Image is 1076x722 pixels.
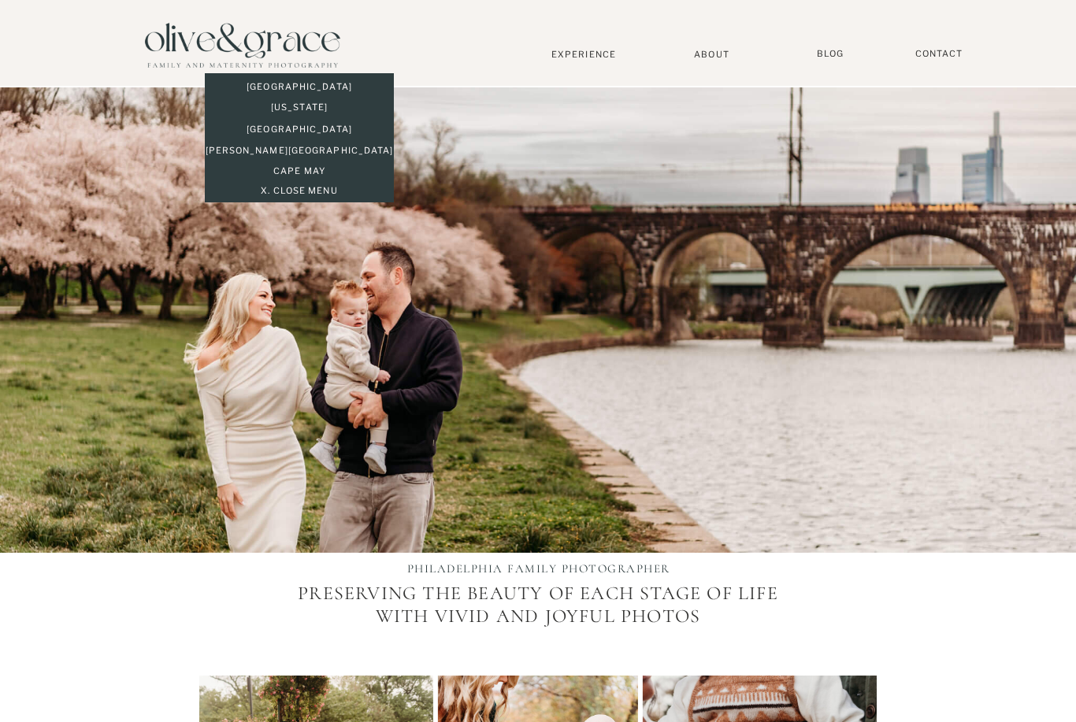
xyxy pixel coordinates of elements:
a: [PERSON_NAME][GEOGRAPHIC_DATA] [205,145,394,158]
h1: PHILADELPHIA FAMILY PHOTOGRAPHER [370,561,707,579]
a: About [688,49,736,59]
a: x. close menu [205,185,394,198]
a: Cape May [205,165,394,179]
a: [GEOGRAPHIC_DATA] [205,81,394,94]
p: Preserving the beauty of each stage of life with vivid and joyful photos [285,583,791,681]
a: [GEOGRAPHIC_DATA] [205,124,394,137]
a: [US_STATE] [205,102,394,115]
a: BLOG [811,48,850,60]
a: Contact [907,48,970,60]
a: Experience [532,49,636,60]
